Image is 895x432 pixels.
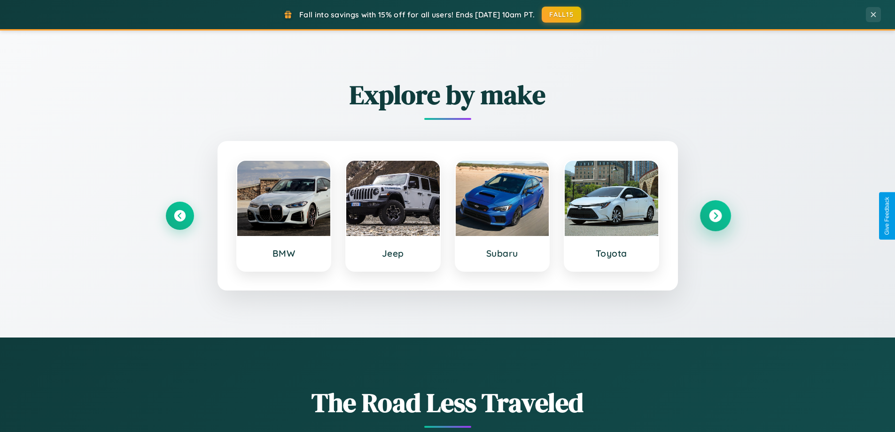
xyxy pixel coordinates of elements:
[166,385,730,421] h1: The Road Less Traveled
[465,248,540,259] h3: Subaru
[299,10,535,19] span: Fall into savings with 15% off for all users! Ends [DATE] 10am PT.
[884,197,890,235] div: Give Feedback
[166,77,730,113] h2: Explore by make
[356,248,430,259] h3: Jeep
[542,7,581,23] button: FALL15
[574,248,649,259] h3: Toyota
[247,248,321,259] h3: BMW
